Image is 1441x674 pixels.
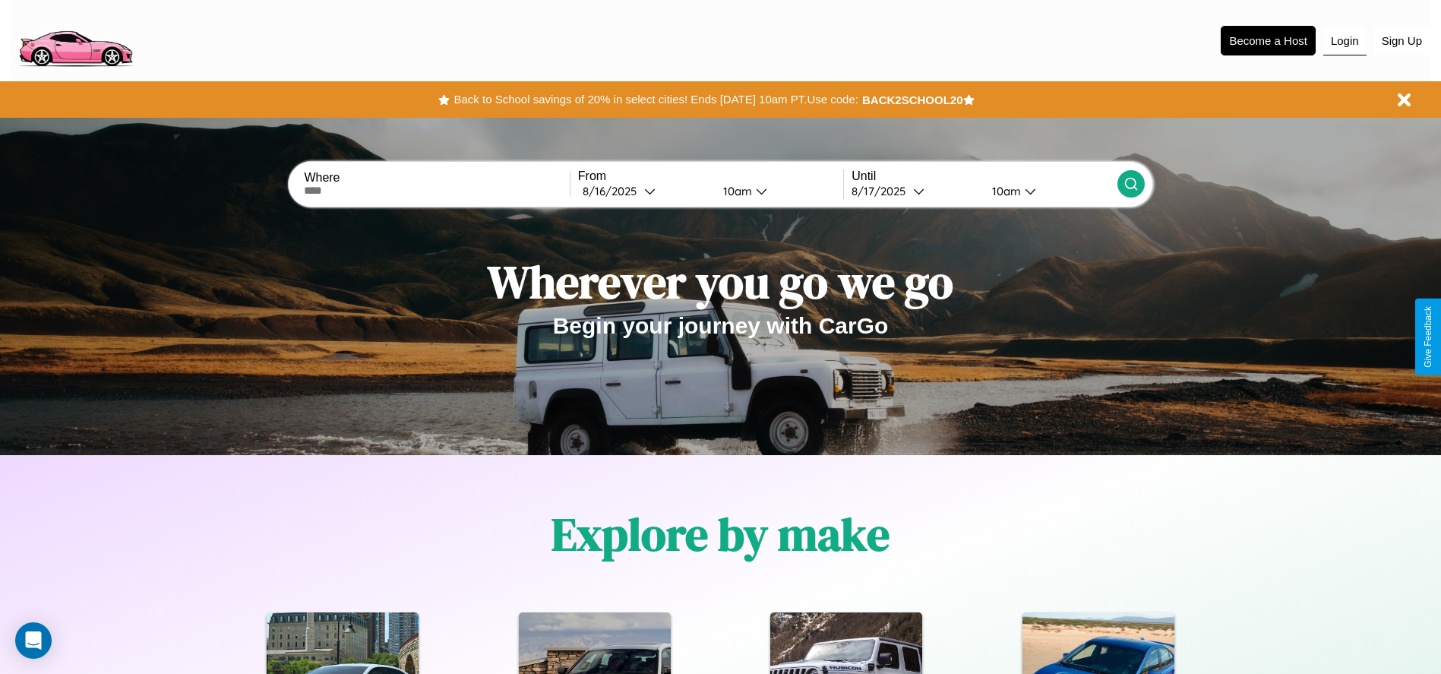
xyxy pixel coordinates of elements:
[852,184,913,198] div: 8 / 17 / 2025
[852,169,1117,183] label: Until
[862,93,963,106] b: BACK2SCHOOL20
[583,184,644,198] div: 8 / 16 / 2025
[578,169,843,183] label: From
[1374,27,1430,55] button: Sign Up
[711,183,844,199] button: 10am
[716,184,756,198] div: 10am
[450,89,861,110] button: Back to School savings of 20% in select cities! Ends [DATE] 10am PT.Use code:
[980,183,1117,199] button: 10am
[984,184,1025,198] div: 10am
[304,171,569,185] label: Where
[578,183,711,199] button: 8/16/2025
[15,622,52,659] div: Open Intercom Messenger
[551,503,890,565] h1: Explore by make
[1221,26,1316,55] button: Become a Host
[1323,27,1367,55] button: Login
[11,8,139,71] img: logo
[1423,306,1433,368] div: Give Feedback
